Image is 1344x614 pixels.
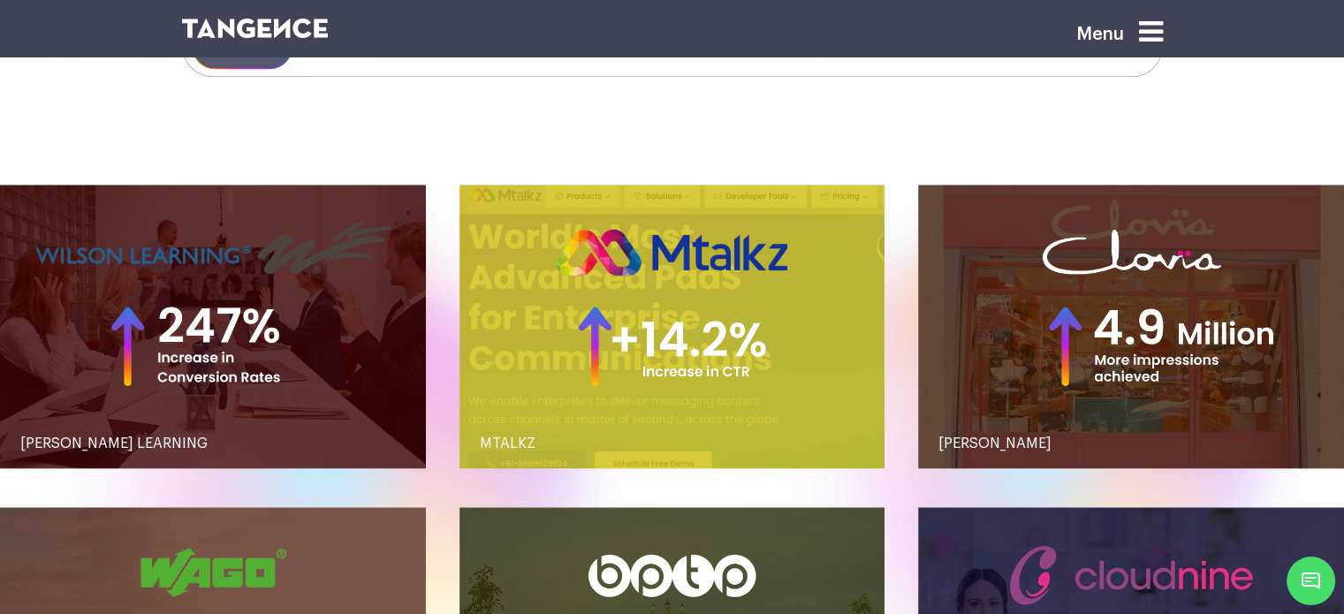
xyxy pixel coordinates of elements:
[459,185,885,468] button: MTALKZ
[918,185,1344,468] button: [PERSON_NAME]
[918,415,1344,472] a: [PERSON_NAME]
[938,436,1052,451] span: [PERSON_NAME]
[1287,557,1335,605] span: Chat Widget
[20,436,208,451] span: [PERSON_NAME] LEARNING
[182,19,329,38] img: logo SVG
[459,415,885,472] a: MTALKZ
[480,436,535,451] span: MTALKZ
